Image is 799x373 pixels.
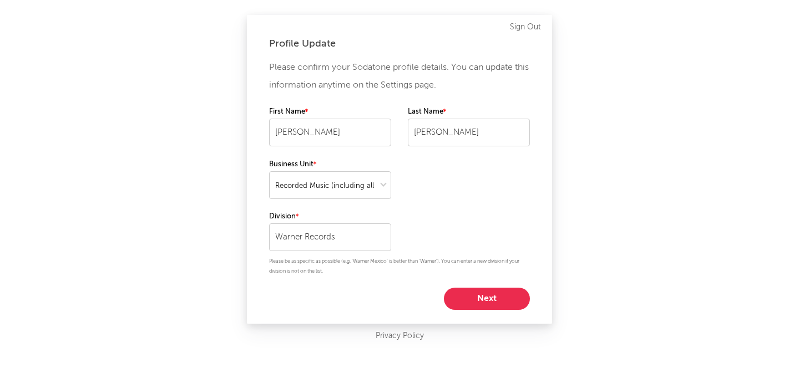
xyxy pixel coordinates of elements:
input: Your last name [408,119,530,146]
p: Please be as specific as possible (e.g. 'Warner Mexico' is better than 'Warner'). You can enter a... [269,257,530,277]
label: Division [269,210,391,223]
label: Business Unit [269,158,391,171]
p: Please confirm your Sodatone profile details. You can update this information anytime on the Sett... [269,59,530,94]
a: Privacy Policy [376,329,424,343]
label: Last Name [408,105,530,119]
div: Profile Update [269,37,530,50]
input: Your first name [269,119,391,146]
input: Your division [269,223,391,251]
label: First Name [269,105,391,119]
a: Sign Out [510,21,541,34]
button: Next [444,288,530,310]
